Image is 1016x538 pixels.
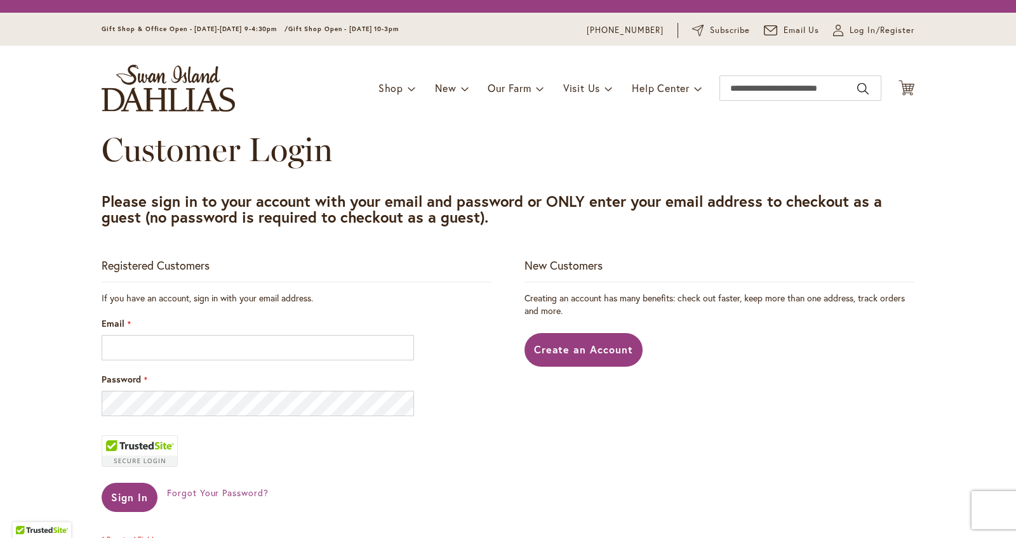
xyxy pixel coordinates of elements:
[102,292,491,305] div: If you have an account, sign in with your email address.
[710,24,750,37] span: Subscribe
[525,333,643,367] a: Create an Account
[102,129,333,169] span: Customer Login
[833,24,914,37] a: Log In/Register
[288,25,399,33] span: Gift Shop Open - [DATE] 10-3pm
[632,81,690,95] span: Help Center
[488,81,531,95] span: Our Farm
[167,487,269,499] span: Forgot Your Password?
[850,24,914,37] span: Log In/Register
[102,373,141,385] span: Password
[525,292,914,317] p: Creating an account has many benefits: check out faster, keep more than one address, track orders...
[102,25,288,33] span: Gift Shop & Office Open - [DATE]-[DATE] 9-4:30pm /
[692,24,750,37] a: Subscribe
[764,24,820,37] a: Email Us
[102,258,210,273] strong: Registered Customers
[525,258,603,273] strong: New Customers
[102,435,178,467] div: TrustedSite Certified
[857,79,869,99] button: Search
[167,487,269,499] a: Forgot Your Password?
[10,493,45,528] iframe: Launch Accessibility Center
[102,65,235,112] a: store logo
[435,81,456,95] span: New
[102,483,157,512] button: Sign In
[563,81,600,95] span: Visit Us
[784,24,820,37] span: Email Us
[102,317,124,329] span: Email
[587,24,664,37] a: [PHONE_NUMBER]
[102,191,882,227] strong: Please sign in to your account with your email and password or ONLY enter your email address to c...
[534,343,634,356] span: Create an Account
[378,81,403,95] span: Shop
[111,490,148,504] span: Sign In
